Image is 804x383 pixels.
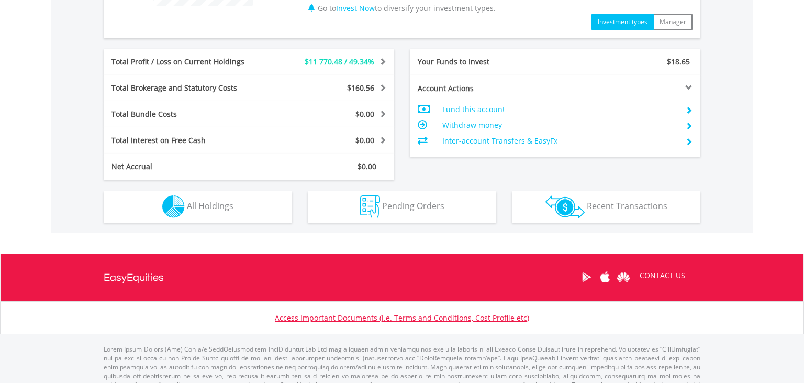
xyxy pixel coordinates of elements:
div: Total Interest on Free Cash [104,135,273,146]
a: Huawei [614,261,632,293]
div: Account Actions [410,83,555,94]
button: All Holdings [104,191,292,223]
a: EasyEquities [104,254,164,301]
button: Pending Orders [308,191,496,223]
a: Google Play [577,261,596,293]
span: $11 770.48 / 49.34% [305,57,374,67]
button: Investment types [591,14,654,30]
span: $0.00 [358,161,376,171]
div: Total Bundle Costs [104,109,273,119]
td: Fund this account [442,102,677,117]
span: Pending Orders [382,200,444,212]
div: Your Funds to Invest [410,57,555,67]
div: Total Profit / Loss on Current Holdings [104,57,273,67]
span: $18.65 [667,57,690,67]
a: Apple [596,261,614,293]
img: pending_instructions-wht.png [360,195,380,218]
span: $0.00 [355,135,374,145]
a: CONTACT US [632,261,693,290]
td: Withdraw money [442,117,677,133]
div: Total Brokerage and Statutory Costs [104,83,273,93]
span: All Holdings [187,200,233,212]
span: Recent Transactions [587,200,667,212]
a: Access Important Documents (i.e. Terms and Conditions, Cost Profile etc) [275,313,529,323]
td: Inter-account Transfers & EasyFx [442,133,677,149]
span: $160.56 [347,83,374,93]
img: holdings-wht.png [162,195,185,218]
button: Recent Transactions [512,191,700,223]
img: transactions-zar-wht.png [545,195,585,218]
span: $0.00 [355,109,374,119]
a: Invest Now [336,3,375,13]
div: Net Accrual [104,161,273,172]
button: Manager [653,14,693,30]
